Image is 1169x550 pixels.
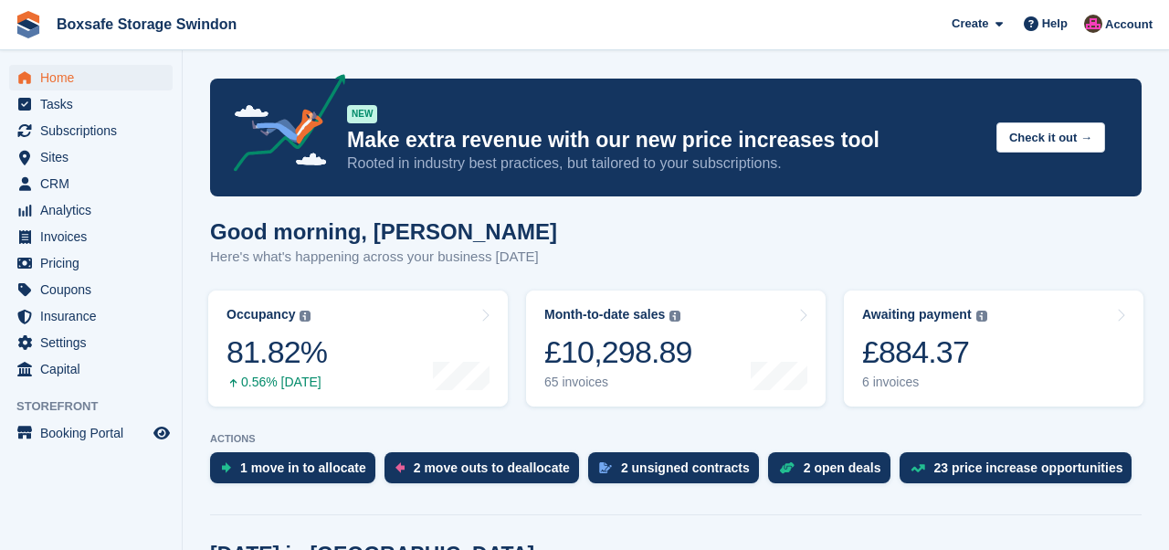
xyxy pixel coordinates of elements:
[9,303,173,329] a: menu
[862,375,987,390] div: 6 invoices
[1042,15,1068,33] span: Help
[40,65,150,90] span: Home
[151,422,173,444] a: Preview store
[544,307,665,323] div: Month-to-date sales
[599,462,612,473] img: contract_signature_icon-13c848040528278c33f63329250d36e43548de30e8caae1d1a13099fd9432cc5.svg
[952,15,988,33] span: Create
[40,250,150,276] span: Pricing
[347,105,377,123] div: NEW
[9,171,173,196] a: menu
[976,311,987,322] img: icon-info-grey-7440780725fd019a000dd9b08b2336e03edf1995a4989e88bcd33f0948082b44.svg
[15,11,42,38] img: stora-icon-8386f47178a22dfd0bd8f6a31ec36ba5ce8667c1dd55bd0f319d3a0aa187defe.svg
[300,311,311,322] img: icon-info-grey-7440780725fd019a000dd9b08b2336e03edf1995a4989e88bcd33f0948082b44.svg
[40,171,150,196] span: CRM
[779,461,795,474] img: deal-1b604bf984904fb50ccaf53a9ad4b4a5d6e5aea283cecdc64d6e3604feb123c2.svg
[900,452,1142,492] a: 23 price increase opportunities
[9,118,173,143] a: menu
[395,462,405,473] img: move_outs_to_deallocate_icon-f764333ba52eb49d3ac5e1228854f67142a1ed5810a6f6cc68b1a99e826820c5.svg
[996,122,1105,153] button: Check it out →
[218,74,346,178] img: price-adjustments-announcement-icon-8257ccfd72463d97f412b2fc003d46551f7dbcb40ab6d574587a9cd5c0d94...
[9,65,173,90] a: menu
[9,224,173,249] a: menu
[9,144,173,170] a: menu
[226,333,327,371] div: 81.82%
[621,460,750,475] div: 2 unsigned contracts
[240,460,366,475] div: 1 move in to allocate
[40,118,150,143] span: Subscriptions
[384,452,588,492] a: 2 move outs to deallocate
[669,311,680,322] img: icon-info-grey-7440780725fd019a000dd9b08b2336e03edf1995a4989e88bcd33f0948082b44.svg
[40,224,150,249] span: Invoices
[9,356,173,382] a: menu
[9,420,173,446] a: menu
[210,219,557,244] h1: Good morning, [PERSON_NAME]
[862,307,972,323] div: Awaiting payment
[1084,15,1102,33] img: Philip Matthews
[844,291,1143,407] a: Awaiting payment £884.37 6 invoices
[208,291,508,407] a: Occupancy 81.82% 0.56% [DATE]
[347,127,982,153] p: Make extra revenue with our new price increases tool
[9,250,173,276] a: menu
[911,464,925,472] img: price_increase_opportunities-93ffe204e8149a01c8c9dc8f82e8f89637d9d84a8eef4429ea346261dce0b2c0.svg
[9,330,173,355] a: menu
[40,144,150,170] span: Sites
[16,397,182,416] span: Storefront
[40,356,150,382] span: Capital
[226,375,327,390] div: 0.56% [DATE]
[210,452,384,492] a: 1 move in to allocate
[9,277,173,302] a: menu
[49,9,244,39] a: Boxsafe Storage Swindon
[414,460,570,475] div: 2 move outs to deallocate
[804,460,881,475] div: 2 open deals
[40,330,150,355] span: Settings
[226,307,295,323] div: Occupancy
[934,460,1123,475] div: 23 price increase opportunities
[9,197,173,223] a: menu
[40,420,150,446] span: Booking Portal
[347,153,982,174] p: Rooted in industry best practices, but tailored to your subscriptions.
[862,333,987,371] div: £884.37
[526,291,826,407] a: Month-to-date sales £10,298.89 65 invoices
[40,303,150,329] span: Insurance
[1105,16,1153,34] span: Account
[40,197,150,223] span: Analytics
[210,433,1142,445] p: ACTIONS
[210,247,557,268] p: Here's what's happening across your business [DATE]
[40,277,150,302] span: Coupons
[544,333,692,371] div: £10,298.89
[544,375,692,390] div: 65 invoices
[40,91,150,117] span: Tasks
[768,452,900,492] a: 2 open deals
[588,452,768,492] a: 2 unsigned contracts
[221,462,231,473] img: move_ins_to_allocate_icon-fdf77a2bb77ea45bf5b3d319d69a93e2d87916cf1d5bf7949dd705db3b84f3ca.svg
[9,91,173,117] a: menu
